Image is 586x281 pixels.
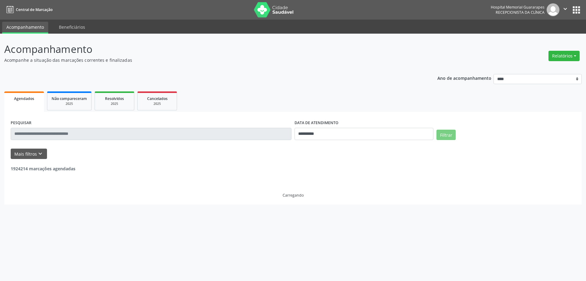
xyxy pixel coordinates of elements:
button: Filtrar [436,130,456,140]
span: Central de Marcação [16,7,52,12]
div: 2025 [52,102,87,106]
a: Beneficiários [55,22,89,32]
div: 2025 [142,102,172,106]
button:  [559,3,571,16]
div: Hospital Memorial Guararapes [491,5,544,10]
p: Acompanhamento [4,42,408,57]
a: Acompanhamento [2,22,48,34]
button: apps [571,5,582,15]
i:  [562,6,569,12]
label: DATA DE ATENDIMENTO [295,118,338,128]
p: Acompanhe a situação das marcações correntes e finalizadas [4,57,408,63]
i: keyboard_arrow_down [37,150,44,157]
label: PESQUISAR [11,118,31,128]
div: 2025 [99,102,130,106]
span: Resolvidos [105,96,124,101]
a: Central de Marcação [4,5,52,15]
p: Ano de acompanhamento [437,74,491,82]
span: Agendados [14,96,34,101]
strong: 1924214 marcações agendadas [11,166,75,172]
span: Não compareceram [52,96,87,101]
span: Cancelados [147,96,168,101]
button: Mais filtroskeyboard_arrow_down [11,149,47,159]
div: Carregando [283,193,304,198]
span: Recepcionista da clínica [496,10,544,15]
button: Relatórios [548,51,580,61]
img: img [547,3,559,16]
